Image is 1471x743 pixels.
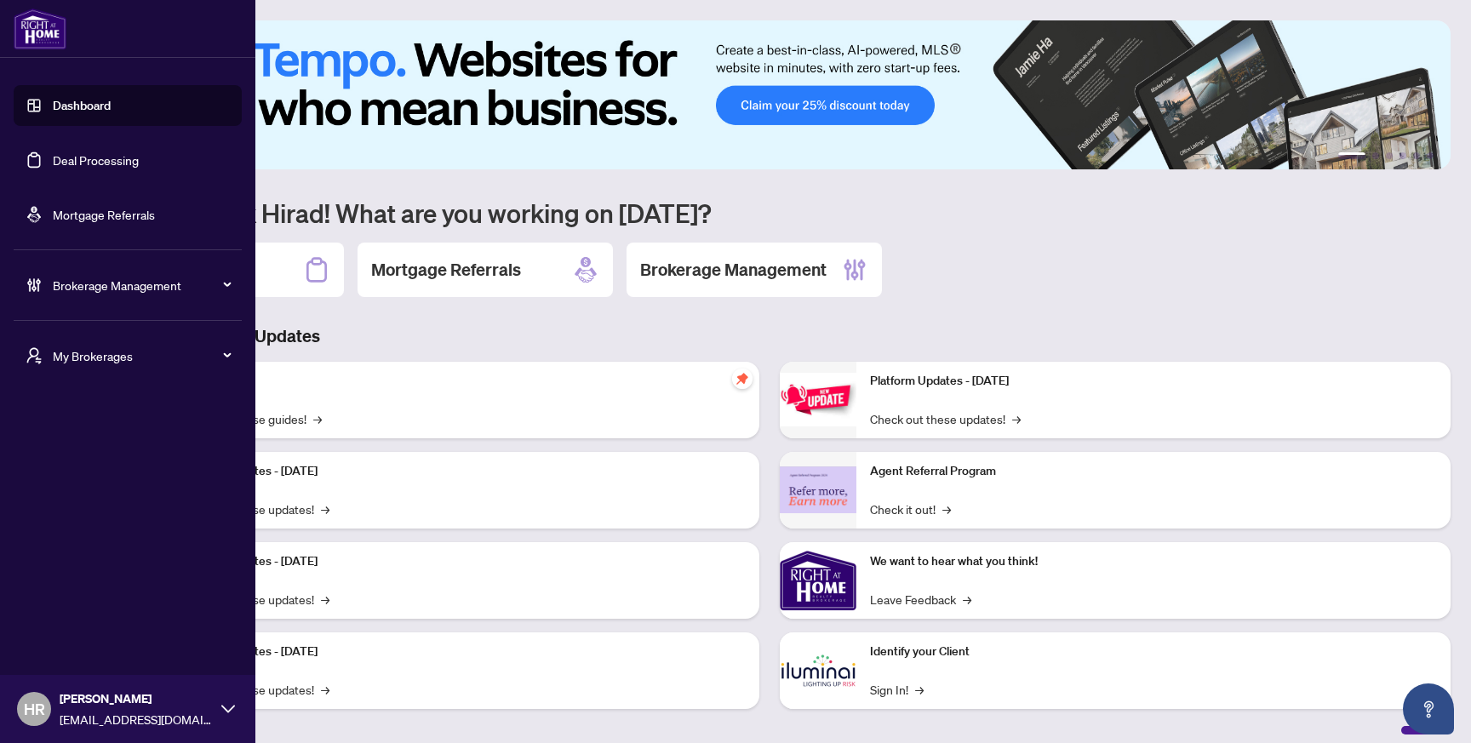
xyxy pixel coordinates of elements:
img: Agent Referral Program [780,466,856,513]
span: → [321,680,329,699]
a: Sign In!→ [870,680,924,699]
button: 6 [1427,152,1434,159]
img: We want to hear what you think! [780,542,856,619]
a: Deal Processing [53,152,139,168]
button: 2 [1372,152,1379,159]
h2: Mortgage Referrals [371,258,521,282]
p: Agent Referral Program [870,462,1437,481]
p: Identify your Client [870,643,1437,661]
span: [PERSON_NAME] [60,689,213,708]
span: → [321,590,329,609]
span: [EMAIL_ADDRESS][DOMAIN_NAME] [60,710,213,729]
span: pushpin [732,369,753,389]
p: We want to hear what you think! [870,552,1437,571]
h1: Welcome back Hirad! What are you working on [DATE]? [89,197,1451,229]
img: logo [14,9,66,49]
p: Self-Help [179,372,746,391]
img: Identify your Client [780,632,856,709]
span: → [915,680,924,699]
a: Dashboard [53,98,111,113]
span: user-switch [26,347,43,364]
a: Leave Feedback→ [870,590,971,609]
button: 4 [1399,152,1406,159]
button: 3 [1386,152,1393,159]
button: 5 [1413,152,1420,159]
button: 1 [1338,152,1365,159]
span: My Brokerages [53,346,230,365]
h2: Brokerage Management [640,258,827,282]
button: Open asap [1403,683,1454,734]
span: → [942,500,951,518]
span: HR [24,697,45,721]
span: → [313,409,322,428]
p: Platform Updates - [DATE] [179,552,746,571]
h3: Brokerage & Industry Updates [89,324,1451,348]
p: Platform Updates - [DATE] [179,462,746,481]
span: → [963,590,971,609]
a: Check it out!→ [870,500,951,518]
img: Slide 0 [89,20,1451,169]
span: Brokerage Management [53,276,230,294]
span: → [321,500,329,518]
span: → [1012,409,1021,428]
p: Platform Updates - [DATE] [179,643,746,661]
a: Check out these updates!→ [870,409,1021,428]
a: Mortgage Referrals [53,207,155,222]
img: Platform Updates - June 23, 2025 [780,373,856,426]
p: Platform Updates - [DATE] [870,372,1437,391]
